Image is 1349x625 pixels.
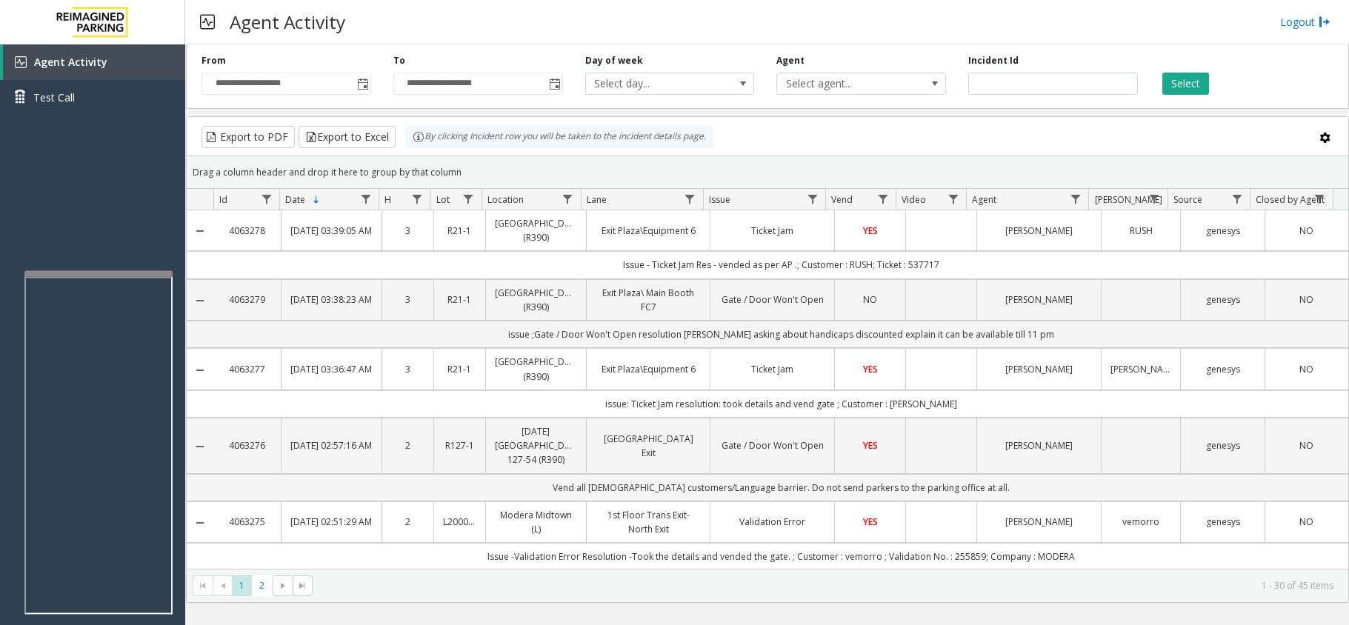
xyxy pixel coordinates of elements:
span: Page 2 [252,575,272,595]
a: R21-1 [443,224,476,238]
a: Modera Midtown (L) [495,508,577,536]
button: Select [1162,73,1209,95]
a: [PERSON_NAME] [1110,362,1172,376]
a: [GEOGRAPHIC_DATA] (R390) [495,355,577,383]
span: Lane [587,193,607,206]
a: NO [1274,362,1339,376]
label: To [393,54,405,67]
span: Issue [709,193,730,206]
a: 4063278 [222,224,272,238]
span: YES [863,515,878,528]
span: Location [487,193,524,206]
a: Exit Plaza\ Main Booth FC7 [596,286,702,314]
a: genesys [1190,224,1255,238]
span: NO [863,293,877,306]
span: NO [1299,515,1313,528]
a: [DATE] 03:36:47 AM [290,362,373,376]
a: [GEOGRAPHIC_DATA] Exit [596,432,702,460]
span: NO [1299,363,1313,375]
a: NO [1274,438,1339,452]
a: Collapse Details [187,517,213,529]
a: Agent Filter Menu [1065,189,1085,209]
a: genesys [1190,362,1255,376]
a: vemorro [1110,515,1172,529]
a: Validation Error [719,515,825,529]
span: NO [1299,439,1313,452]
a: Ticket Jam [719,224,825,238]
a: 4063275 [222,515,272,529]
a: Collapse Details [187,225,213,237]
a: 3 [391,362,424,376]
kendo-pager-info: 1 - 30 of 45 items [322,579,1333,592]
div: Data table [187,189,1348,569]
span: Go to the next page [277,580,289,592]
a: YES [844,224,896,238]
img: 'icon' [15,56,27,68]
label: Incident Id [968,54,1019,67]
a: 4063276 [222,438,272,452]
h3: Agent Activity [222,4,353,40]
label: Day of week [585,54,643,67]
span: YES [863,224,878,237]
img: infoIcon.svg [413,131,424,143]
span: Go to the next page [273,575,293,596]
a: [DATE] 02:51:29 AM [290,515,373,529]
label: Agent [776,54,805,67]
button: Export to Excel [299,126,396,148]
span: Closed by Agent [1256,193,1325,206]
a: 3 [391,224,424,238]
span: Date [285,193,305,206]
td: issue: Ticket Jam resolution: took details and vend gate ; Customer : [PERSON_NAME] [213,390,1348,418]
a: Id Filter Menu [256,189,276,209]
a: 4063277 [222,362,272,376]
a: Gate / Door Won't Open [719,293,825,307]
a: YES [844,362,896,376]
a: [PERSON_NAME] [986,438,1092,452]
a: RUSH [1110,224,1172,238]
span: Toggle popup [354,73,370,94]
span: Video [902,193,926,206]
a: NO [844,293,896,307]
a: L20000500 [443,515,476,529]
td: issue ;Gate / Door Won't Open resolution [PERSON_NAME] asking about handicaps discounted explain ... [213,321,1348,348]
a: Closed by Agent Filter Menu [1310,189,1330,209]
a: Ticket Jam [719,362,825,376]
span: Agent Activity [34,55,107,69]
a: YES [844,438,896,452]
a: Collapse Details [187,295,213,307]
span: Sortable [310,194,322,206]
td: Vend all [DEMOGRAPHIC_DATA] customers/Language barrier. Do not send parkers to the parking office... [213,474,1348,501]
a: Exit Plaza\Equipment 6 [596,224,702,238]
a: 3 [391,293,424,307]
a: Collapse Details [187,364,213,376]
a: Issue Filter Menu [802,189,822,209]
a: Vend Filter Menu [873,189,893,209]
td: Issue -Validation Error Resolution -Took the details and vended the gate. ; Customer : vemorro ; ... [213,543,1348,570]
label: From [201,54,226,67]
span: Select day... [586,73,720,94]
img: logout [1319,14,1330,30]
a: R21-1 [443,362,476,376]
span: Go to the last page [293,575,313,596]
a: Date Filter Menu [356,189,376,209]
a: [DATE] [GEOGRAPHIC_DATA] 127-54 (R390) [495,424,577,467]
a: genesys [1190,515,1255,529]
span: NO [1299,293,1313,306]
a: genesys [1190,438,1255,452]
a: [PERSON_NAME] [986,293,1092,307]
a: H Filter Menu [407,189,427,209]
a: Parker Filter Menu [1144,189,1164,209]
span: Id [219,193,227,206]
a: 2 [391,438,424,452]
span: Test Call [33,90,75,105]
a: Video Filter Menu [943,189,963,209]
td: Issue - Ticket Jam Res - vended as per AP .; Customer : RUSH; Ticket : 537717 [213,251,1348,278]
a: NO [1274,515,1339,529]
a: [DATE] 03:38:23 AM [290,293,373,307]
span: Agent [972,193,996,206]
span: NO [1299,224,1313,237]
span: YES [863,439,878,452]
a: NO [1274,224,1339,238]
span: Select agent... [777,73,911,94]
span: H [384,193,391,206]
